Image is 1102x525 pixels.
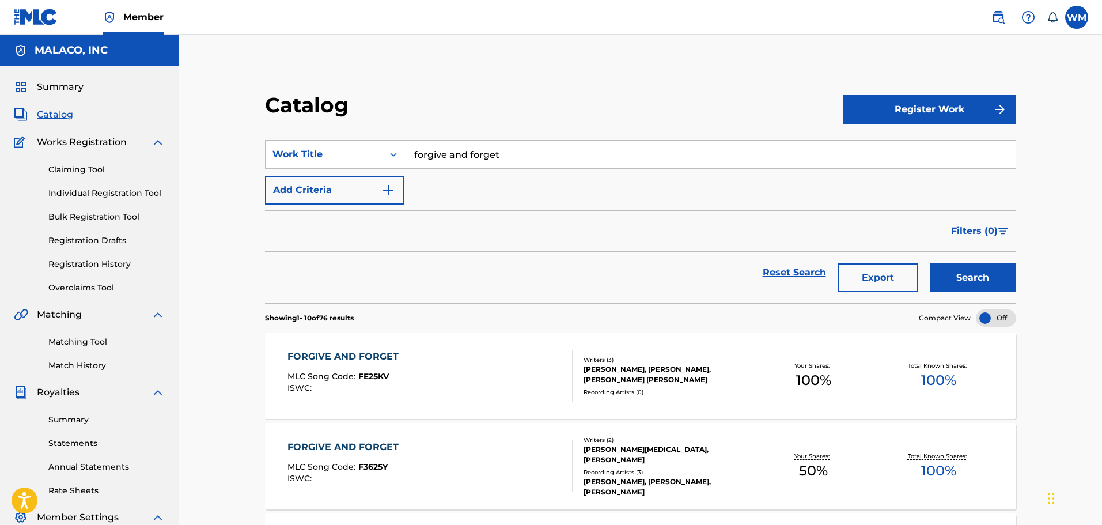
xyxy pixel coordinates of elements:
[48,360,165,372] a: Match History
[48,164,165,176] a: Claiming Tool
[151,511,165,524] img: expand
[37,108,73,122] span: Catalog
[843,95,1016,124] button: Register Work
[14,108,73,122] a: CatalogCatalog
[287,473,315,484] span: ISWC :
[584,436,751,444] div: Writers ( 2 )
[265,313,354,323] p: Showing 1 - 10 of 76 results
[48,282,165,294] a: Overclaims Tool
[35,44,108,57] h5: MALACO, INC
[14,44,28,58] img: Accounts
[272,148,376,161] div: Work Title
[265,176,404,205] button: Add Criteria
[1048,481,1055,516] div: Drag
[799,460,828,481] span: 50 %
[584,364,751,385] div: [PERSON_NAME], [PERSON_NAME], [PERSON_NAME] [PERSON_NAME]
[358,371,389,382] span: FE25KV
[919,313,971,323] span: Compact View
[265,92,354,118] h2: Catalog
[998,228,1008,235] img: filter
[151,386,165,399] img: expand
[48,414,165,426] a: Summary
[584,468,751,477] div: Recording Artists ( 3 )
[265,423,1016,509] a: FORGIVE AND FORGETMLC Song Code:F3625YISWC:Writers (2)[PERSON_NAME][MEDICAL_DATA], [PERSON_NAME]R...
[796,370,831,391] span: 100 %
[584,477,751,497] div: [PERSON_NAME], [PERSON_NAME], [PERSON_NAME]
[48,437,165,450] a: Statements
[151,135,165,149] img: expand
[794,361,832,370] p: Your Shares:
[584,388,751,396] div: Recording Artists ( 0 )
[921,460,956,481] span: 100 %
[37,308,82,322] span: Matching
[908,452,970,460] p: Total Known Shares:
[584,356,751,364] div: Writers ( 3 )
[48,258,165,270] a: Registration History
[14,80,84,94] a: SummarySummary
[37,511,119,524] span: Member Settings
[358,462,388,472] span: F3625Y
[794,452,832,460] p: Your Shares:
[14,308,28,322] img: Matching
[1021,10,1035,24] img: help
[48,211,165,223] a: Bulk Registration Tool
[921,370,956,391] span: 100 %
[838,263,918,292] button: Export
[287,440,404,454] div: FORGIVE AND FORGET
[1047,12,1058,23] div: Notifications
[14,80,28,94] img: Summary
[37,135,127,149] span: Works Registration
[287,371,358,382] span: MLC Song Code :
[993,103,1007,116] img: f7272a7cc735f4ea7f67.svg
[908,361,970,370] p: Total Known Shares:
[37,80,84,94] span: Summary
[48,336,165,348] a: Matching Tool
[1044,470,1102,525] iframe: Chat Widget
[951,224,998,238] span: Filters ( 0 )
[1065,6,1088,29] div: User Menu
[287,350,404,364] div: FORGIVE AND FORGET
[123,10,164,24] span: Member
[48,485,165,497] a: Rate Sheets
[991,10,1005,24] img: search
[287,383,315,393] span: ISWC :
[103,10,116,24] img: Top Rightsholder
[265,140,1016,303] form: Search Form
[944,217,1016,245] button: Filters (0)
[381,183,395,197] img: 9d2ae6d4665cec9f34b9.svg
[14,9,58,25] img: MLC Logo
[757,260,832,285] a: Reset Search
[265,333,1016,419] a: FORGIVE AND FORGETMLC Song Code:FE25KVISWC:Writers (3)[PERSON_NAME], [PERSON_NAME], [PERSON_NAME]...
[14,511,28,524] img: Member Settings
[14,108,28,122] img: Catalog
[48,235,165,247] a: Registration Drafts
[584,444,751,465] div: [PERSON_NAME][MEDICAL_DATA], [PERSON_NAME]
[1070,345,1102,438] iframe: Resource Center
[930,263,1016,292] button: Search
[14,135,29,149] img: Works Registration
[48,187,165,199] a: Individual Registration Tool
[37,386,79,399] span: Royalties
[1017,6,1040,29] div: Help
[48,461,165,473] a: Annual Statements
[287,462,358,472] span: MLC Song Code :
[987,6,1010,29] a: Public Search
[14,386,28,399] img: Royalties
[151,308,165,322] img: expand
